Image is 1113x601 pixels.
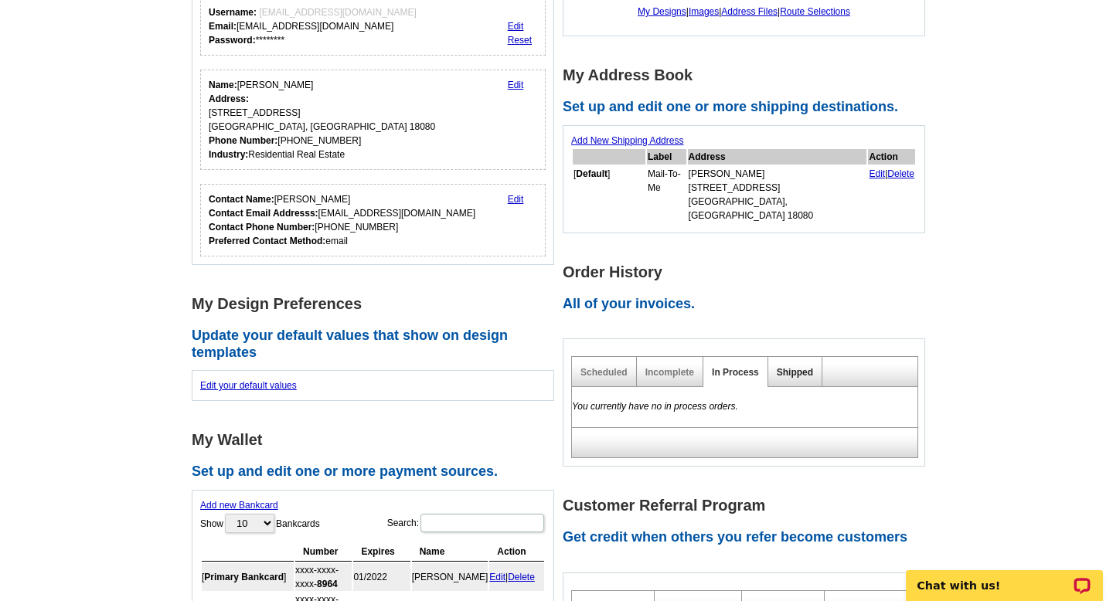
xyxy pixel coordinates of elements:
[209,222,315,233] strong: Contact Phone Number:
[209,236,325,246] strong: Preferred Contact Method:
[887,168,914,179] a: Delete
[688,166,867,223] td: [PERSON_NAME] [STREET_ADDRESS] [GEOGRAPHIC_DATA], [GEOGRAPHIC_DATA] 18080
[580,367,628,378] a: Scheduled
[563,497,934,514] h1: Customer Referral Program
[209,35,256,46] strong: Password:
[200,500,278,511] a: Add new Bankcard
[645,367,694,378] a: Incomplete
[295,563,352,591] td: xxxx-xxxx-xxxx-
[353,563,410,591] td: 01/2022
[508,572,535,582] a: Delete
[688,149,867,165] th: Address
[489,572,505,582] a: Edit
[209,135,277,146] strong: Phone Number:
[573,166,645,223] td: [ ]
[563,67,934,83] h1: My Address Book
[200,380,297,391] a: Edit your default values
[489,563,544,591] td: |
[712,367,759,378] a: In Process
[192,328,563,361] h2: Update your default values that show on design templates
[202,563,294,591] td: [ ]
[777,367,813,378] a: Shipped
[353,542,410,562] th: Expires
[209,80,237,90] strong: Name:
[508,21,524,32] a: Edit
[204,572,284,582] b: Primary Bankcard
[209,192,475,248] div: [PERSON_NAME] [EMAIL_ADDRESS][DOMAIN_NAME] [PHONE_NUMBER] email
[647,149,686,165] th: Label
[508,194,524,205] a: Edit
[387,512,546,534] label: Search:
[412,563,488,591] td: [PERSON_NAME]
[295,542,352,562] th: Number
[209,93,249,104] strong: Address:
[571,135,683,146] a: Add New Shipping Address
[563,296,934,313] h2: All of your invoices.
[868,149,915,165] th: Action
[563,264,934,280] h1: Order History
[259,7,416,18] span: [EMAIL_ADDRESS][DOMAIN_NAME]
[508,35,532,46] a: Reset
[868,166,915,223] td: |
[200,184,546,256] div: Who should we contact regarding order issues?
[225,514,274,533] select: ShowBankcards
[721,6,778,17] a: Address Files
[638,6,686,17] a: My Designs
[563,529,934,546] h2: Get credit when others you refer become customers
[896,552,1113,601] iframe: LiveChat chat widget
[572,401,738,412] em: You currently have no in process orders.
[489,542,544,562] th: Action
[192,432,563,448] h1: My Wallet
[209,7,257,18] strong: Username:
[508,80,524,90] a: Edit
[209,78,435,161] div: [PERSON_NAME] [STREET_ADDRESS] [GEOGRAPHIC_DATA], [GEOGRAPHIC_DATA] 18080 [PHONE_NUMBER] Resident...
[576,168,608,179] b: Default
[869,168,885,179] a: Edit
[192,463,563,480] h2: Set up and edit one or more payment sources.
[420,514,544,532] input: Search:
[689,6,719,17] a: Images
[192,296,563,312] h1: My Design Preferences
[209,194,274,205] strong: Contact Name:
[563,99,934,116] h2: Set up and edit one or more shipping destinations.
[200,70,546,170] div: Your personal details.
[200,512,320,535] label: Show Bankcards
[209,21,237,32] strong: Email:
[209,149,248,160] strong: Industry:
[780,6,850,17] a: Route Selections
[412,542,488,562] th: Name
[209,208,318,219] strong: Contact Email Addresss:
[317,579,338,589] strong: 8964
[647,166,686,223] td: Mail-To-Me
